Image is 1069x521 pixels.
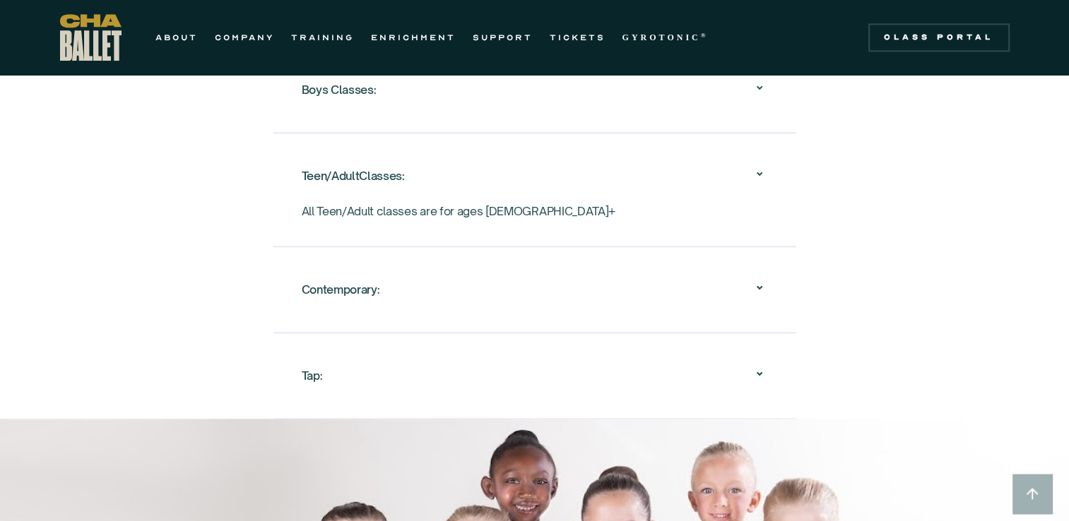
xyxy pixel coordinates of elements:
a: Class Portal [868,23,1010,52]
a: TRAINING [291,29,354,46]
div: Teen/AdultClasses: [302,153,768,198]
a: SUPPORT [473,29,533,46]
a: home [60,14,122,61]
a: TICKETS [550,29,606,46]
a: ABOUT [155,29,198,46]
sup: ® [701,32,709,39]
a: GYROTONIC® [622,29,709,46]
div: Tap: [302,353,768,398]
a: ENRICHMENT [371,29,456,46]
div: Contemporary: [302,277,380,302]
div: Tap: [302,363,323,388]
div: Contemporary: [302,267,768,312]
a: COMPANY [215,29,274,46]
strong: GYROTONIC [622,32,701,42]
div: Boys Classes: [302,67,768,112]
div: Class Portal [877,32,1001,43]
div: Teen/AdultClasses: [302,163,405,188]
nav: Teen/AdultClasses: [302,198,768,226]
div: Boys Classes: [302,77,377,102]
